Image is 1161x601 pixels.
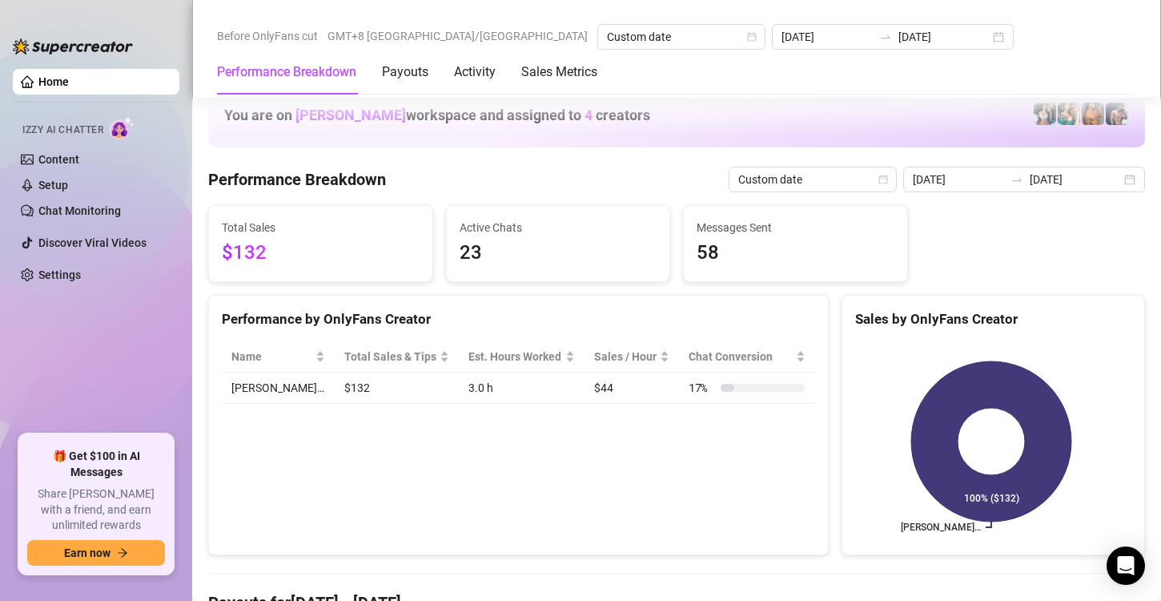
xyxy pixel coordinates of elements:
[110,116,135,139] img: AI Chatter
[27,540,165,566] button: Earn nowarrow-right
[64,547,110,559] span: Earn now
[1010,173,1023,186] span: to
[222,309,815,330] div: Performance by OnlyFans Creator
[27,486,165,534] span: Share [PERSON_NAME] with a friend, and earn unlimited rewards
[594,348,657,365] span: Sales / Hour
[38,204,121,217] a: Chat Monitoring
[460,219,657,236] span: Active Chats
[22,123,103,138] span: Izzy AI Chatter
[855,309,1131,330] div: Sales by OnlyFans Creator
[468,348,562,365] div: Est. Hours Worked
[459,373,585,404] td: 3.0 h
[585,107,593,123] span: 4
[224,107,650,124] h1: You are on workspace and assigned to creators
[607,25,756,49] span: Custom date
[38,268,81,281] a: Settings
[1106,103,1128,125] img: Axel
[454,63,496,82] div: Activity
[27,449,165,480] span: 🎁 Get $100 in AI Messages
[1058,103,1080,125] img: Zaddy
[1010,173,1023,186] span: swap-right
[295,107,406,123] span: [PERSON_NAME]
[335,341,460,373] th: Total Sales & Tips
[697,219,894,236] span: Messages Sent
[585,373,679,404] td: $44
[1030,171,1121,188] input: End date
[1034,103,1056,125] img: Katy
[1082,103,1104,125] img: JG
[222,373,335,404] td: [PERSON_NAME]…
[327,24,588,48] span: GMT+8 [GEOGRAPHIC_DATA]/[GEOGRAPHIC_DATA]
[689,348,793,365] span: Chat Conversion
[738,167,887,192] span: Custom date
[344,348,437,365] span: Total Sales & Tips
[217,24,318,48] span: Before OnlyFans cut
[335,373,460,404] td: $132
[689,379,714,397] span: 17 %
[878,175,888,184] span: calendar
[117,547,128,559] span: arrow-right
[521,63,597,82] div: Sales Metrics
[38,179,68,192] a: Setup
[208,168,386,191] h4: Performance Breakdown
[1107,547,1145,585] div: Open Intercom Messenger
[898,28,990,46] input: End date
[222,341,335,373] th: Name
[879,30,892,43] span: swap-right
[38,153,79,166] a: Content
[460,238,657,268] span: 23
[38,236,147,249] a: Discover Viral Videos
[585,341,679,373] th: Sales / Hour
[38,75,69,88] a: Home
[901,522,981,533] text: [PERSON_NAME]…
[781,28,873,46] input: Start date
[382,63,428,82] div: Payouts
[879,30,892,43] span: to
[13,38,133,54] img: logo-BBDzfeDw.svg
[217,63,356,82] div: Performance Breakdown
[747,32,757,42] span: calendar
[697,238,894,268] span: 58
[231,348,312,365] span: Name
[222,238,420,268] span: $132
[222,219,420,236] span: Total Sales
[913,171,1004,188] input: Start date
[679,341,815,373] th: Chat Conversion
